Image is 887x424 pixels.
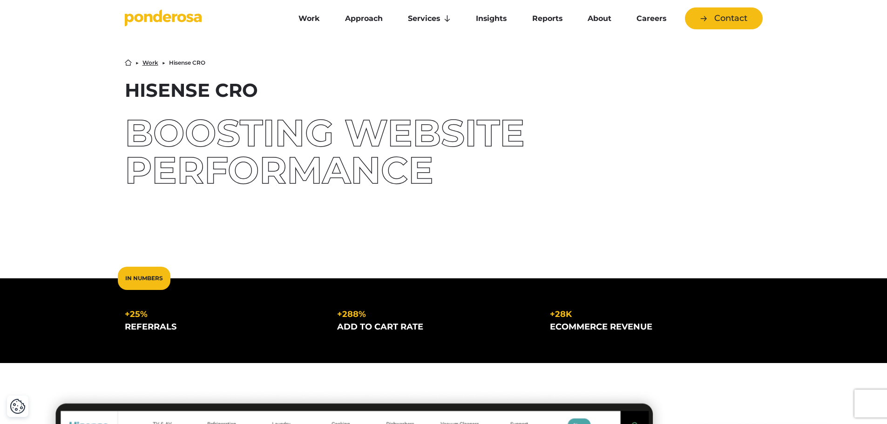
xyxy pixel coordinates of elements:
div: Boosting website performance [125,114,763,189]
div: +25% [125,308,323,321]
a: Work [288,9,331,28]
a: Reports [521,9,573,28]
div: In Numbers [118,267,170,290]
a: Insights [465,9,517,28]
li: ▶︎ [162,60,165,66]
a: Approach [334,9,393,28]
li: ▶︎ [135,60,139,66]
a: Home [125,59,132,66]
a: Careers [626,9,677,28]
div: +28k [550,308,748,321]
div: referrals [125,321,323,333]
a: About [577,9,622,28]
a: Work [142,60,158,66]
img: Revisit consent button [10,398,26,414]
a: Go to homepage [125,9,274,28]
div: +288% [337,308,535,321]
h1: Hisense CRO [125,81,763,100]
button: Cookie Settings [10,398,26,414]
a: Contact [685,7,763,29]
div: add to cart rate [337,321,535,333]
a: Services [397,9,461,28]
li: Hisense CRO [169,60,205,66]
div: ecommerce revenue [550,321,748,333]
